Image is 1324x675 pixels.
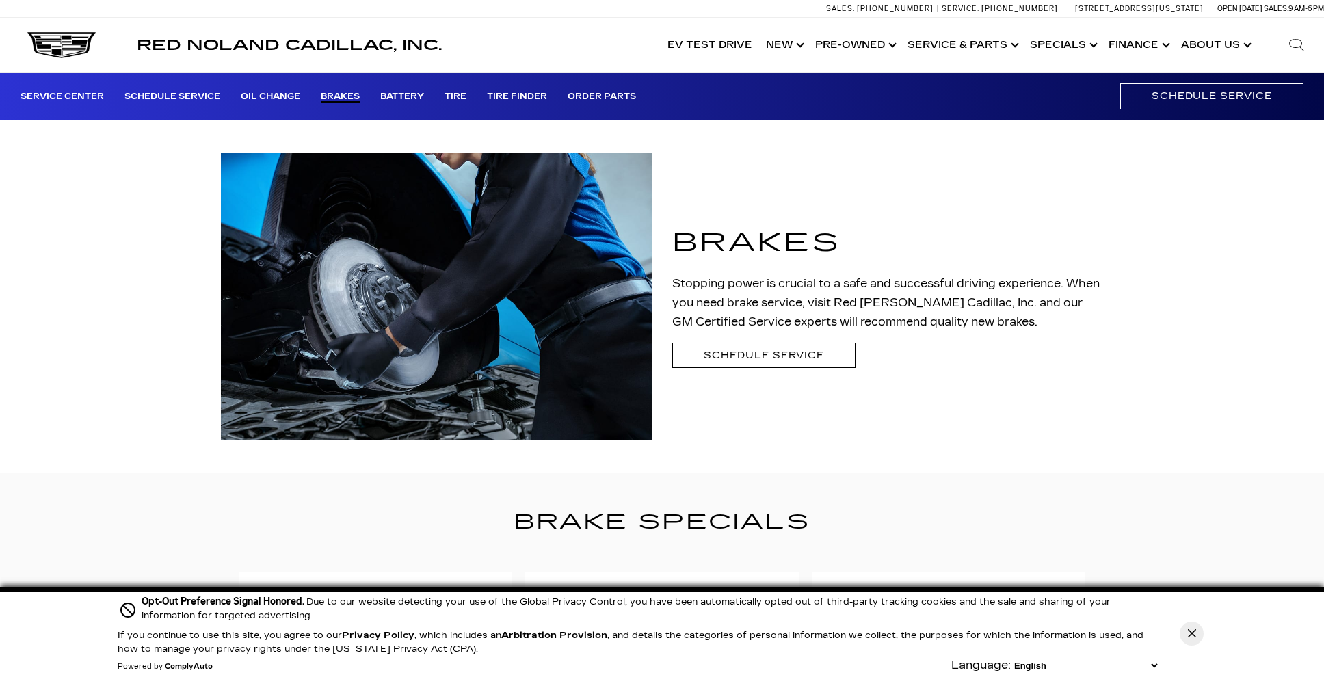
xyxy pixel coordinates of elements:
span: Open [DATE] [1217,4,1262,13]
p: Stopping power is crucial to a safe and successful driving experience. When you need brake servic... [672,274,1103,332]
a: Service: [PHONE_NUMBER] [937,5,1061,12]
a: Sales: [PHONE_NUMBER] [826,5,937,12]
a: Oil Change [241,92,300,103]
a: Tire [445,92,466,103]
a: Schedule Service [1120,83,1303,109]
a: Brakes [321,92,360,103]
strong: Arbitration Provision [501,630,607,641]
a: Specials [1023,18,1102,72]
a: EV Test Drive [661,18,759,72]
a: Service & Parts [901,18,1023,72]
a: Finance [1102,18,1174,72]
a: Red Noland Cadillac, Inc. [137,38,442,52]
a: Battery [380,92,424,103]
p: If you continue to use this site, you agree to our , which includes an , and details the categori... [118,630,1143,654]
a: Pre-Owned [808,18,901,72]
a: Service Center [21,92,104,103]
span: Service: [942,4,979,13]
select: Language Select [1011,659,1161,672]
span: Sales: [826,4,855,13]
a: About Us [1174,18,1256,72]
a: Schedule Service [672,343,856,368]
div: Language: [951,660,1011,671]
img: A service technician fixing brakes [221,153,652,440]
div: Powered by [118,663,213,671]
button: Close Button [1180,622,1204,646]
a: Schedule Service [124,92,220,103]
a: [STREET_ADDRESS][US_STATE] [1075,4,1204,13]
span: Red Noland Cadillac, Inc. [137,37,442,53]
div: Due to our website detecting your use of the Global Privacy Control, you have been automatically ... [142,594,1161,622]
a: Tire Finder [487,92,547,103]
a: ComplyAuto [165,663,213,671]
h2: Brake Specials [221,505,1103,540]
h1: Brakes [672,223,1103,263]
span: 9 AM-6 PM [1288,4,1324,13]
a: New [759,18,808,72]
span: [PHONE_NUMBER] [981,4,1058,13]
a: Order Parts [568,92,636,103]
span: Sales: [1264,4,1288,13]
span: Opt-Out Preference Signal Honored . [142,596,306,607]
img: Cadillac Dark Logo with Cadillac White Text [27,32,96,58]
a: Privacy Policy [342,630,414,641]
span: [PHONE_NUMBER] [857,4,934,13]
